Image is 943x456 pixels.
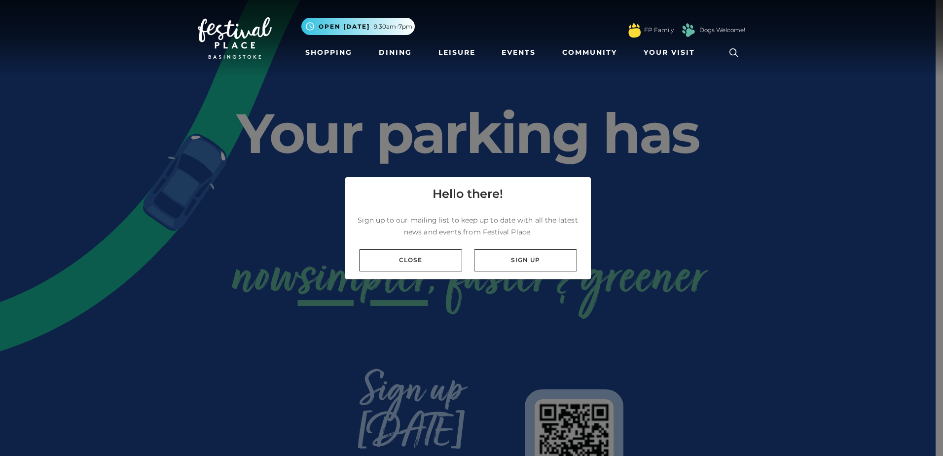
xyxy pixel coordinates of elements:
a: Dining [375,43,416,62]
a: Dogs Welcome! [699,26,745,35]
a: Sign up [474,249,577,271]
span: Open [DATE] [319,22,370,31]
a: FP Family [644,26,674,35]
p: Sign up to our mailing list to keep up to date with all the latest news and events from Festival ... [353,214,583,238]
span: 9.30am-7pm [374,22,412,31]
a: Events [498,43,540,62]
button: Open [DATE] 9.30am-7pm [301,18,415,35]
img: Festival Place Logo [198,17,272,59]
a: Your Visit [640,43,704,62]
h4: Hello there! [433,185,503,203]
a: Close [359,249,462,271]
a: Community [558,43,621,62]
a: Leisure [435,43,479,62]
span: Your Visit [644,47,695,58]
a: Shopping [301,43,356,62]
